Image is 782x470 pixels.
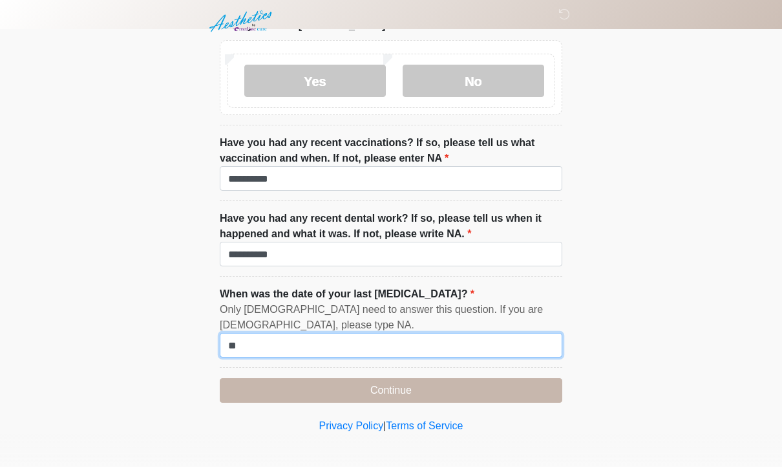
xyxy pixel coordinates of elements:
[244,68,386,100] label: Yes
[403,68,544,100] label: No
[220,214,562,245] label: Have you had any recent dental work? If so, please tell us when it happened and what it was. If n...
[386,423,463,434] a: Terms of Service
[220,381,562,406] button: Continue
[220,138,562,169] label: Have you had any recent vaccinations? If so, please tell us what vaccination and when. If not, pl...
[220,305,562,336] div: Only [DEMOGRAPHIC_DATA] need to answer this question. If you are [DEMOGRAPHIC_DATA], please type NA.
[319,423,384,434] a: Privacy Policy
[207,10,277,39] img: Aesthetics by Emediate Cure Logo
[220,290,474,305] label: When was the date of your last [MEDICAL_DATA]?
[383,423,386,434] a: |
